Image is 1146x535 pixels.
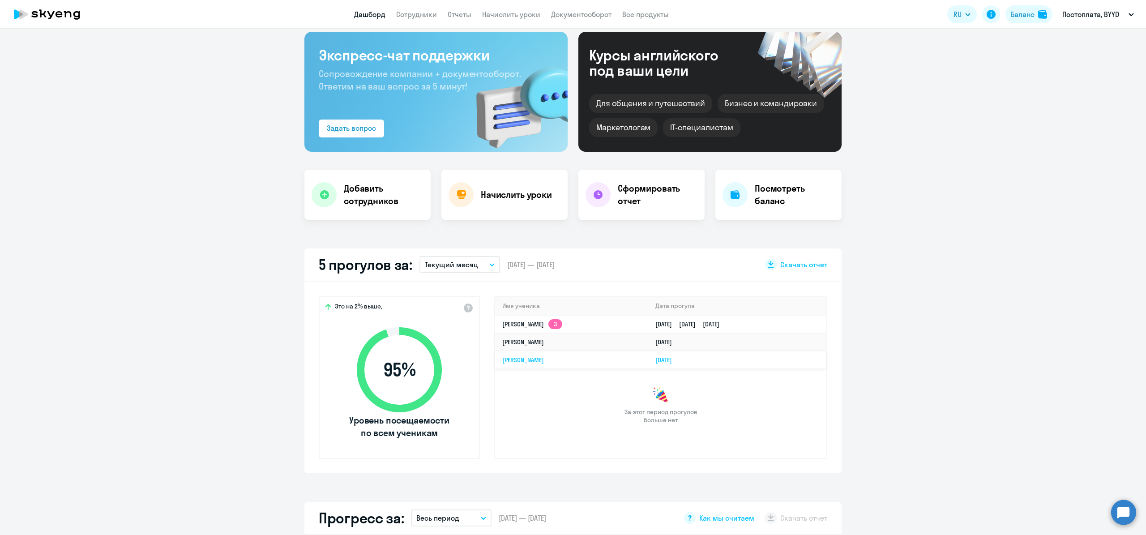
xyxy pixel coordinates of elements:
span: Скачать отчет [780,260,827,270]
img: congrats [652,386,670,404]
div: Баланс [1011,9,1035,20]
span: Уровень посещаемости по всем ученикам [348,414,451,439]
app-skyeng-badge: 3 [548,319,562,329]
a: [DATE] [655,338,679,346]
span: [DATE] — [DATE] [507,260,555,270]
span: RU [954,9,962,20]
p: Весь период [416,513,459,523]
a: [DATE] [655,356,679,364]
a: [PERSON_NAME] [502,338,544,346]
a: Начислить уроки [482,10,540,19]
a: Дашборд [354,10,385,19]
th: Дата прогула [648,297,826,315]
a: Все продукты [622,10,669,19]
div: Для общения и путешествий [589,94,712,113]
button: Задать вопрос [319,120,384,137]
span: [DATE] — [DATE] [499,513,546,523]
div: Курсы английского под ваши цели [589,47,742,78]
h3: Экспресс-чат поддержки [319,46,553,64]
button: Постоплата, BYYD [1058,4,1138,25]
img: balance [1038,10,1047,19]
h4: Посмотреть баланс [755,182,834,207]
p: Текущий месяц [425,259,478,270]
span: 95 % [348,359,451,381]
div: IT-специалистам [663,118,740,137]
th: Имя ученика [495,297,648,315]
span: Это на 2% выше, [335,302,382,313]
img: bg-img [463,51,568,152]
button: Текущий месяц [419,256,500,273]
a: [PERSON_NAME]3 [502,320,562,328]
span: Как мы считаем [699,513,754,523]
p: Постоплата, BYYD [1062,9,1119,20]
button: Балансbalance [1005,5,1052,23]
h4: Сформировать отчет [618,182,697,207]
a: Сотрудники [396,10,437,19]
span: Сопровождение компании + документооборот. Ответим на ваш вопрос за 5 минут! [319,68,521,92]
button: Весь период [411,509,492,526]
a: [DATE][DATE][DATE] [655,320,727,328]
h4: Добавить сотрудников [344,182,423,207]
a: Отчеты [448,10,471,19]
div: Задать вопрос [327,123,376,133]
a: Документооборот [551,10,611,19]
h2: Прогресс за: [319,509,404,527]
span: За этот период прогулов больше нет [623,408,698,424]
button: RU [947,5,977,23]
div: Бизнес и командировки [718,94,824,113]
a: [PERSON_NAME] [502,356,544,364]
div: Маркетологам [589,118,658,137]
h2: 5 прогулов за: [319,256,412,274]
h4: Начислить уроки [481,188,552,201]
